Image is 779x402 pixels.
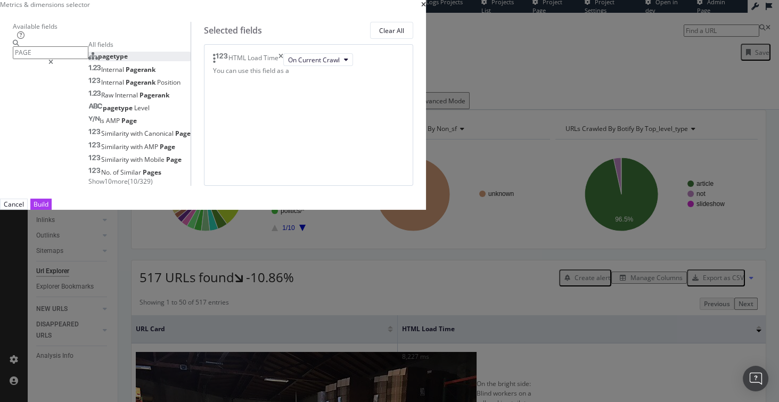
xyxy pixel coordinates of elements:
span: Raw [101,91,115,100]
span: Is [100,116,106,125]
div: HTML Load TimetimesOn Current Crawl [213,53,404,66]
div: All fields [88,40,191,49]
div: Selected fields [204,24,262,37]
button: On Current Crawl [283,53,353,66]
span: Mobile [144,155,166,164]
span: Pages [143,168,161,177]
div: Clear All [379,26,404,35]
span: Similarity [101,142,130,151]
span: On Current Crawl [288,55,340,64]
div: You can use this field as a [213,66,404,75]
span: of [113,168,120,177]
span: Similar [120,168,143,177]
span: with [130,155,144,164]
div: Cancel [4,200,24,209]
span: Internal [101,78,126,87]
span: Pagerank [126,78,157,87]
span: Similarity [101,155,130,164]
button: Build [30,199,52,210]
span: with [130,142,144,151]
div: Open Intercom Messenger [743,366,768,391]
span: Pagerank [126,65,155,74]
span: Page [160,142,175,151]
span: Pagerank [140,91,169,100]
span: Canonical [144,129,175,138]
span: pagetype [98,52,128,61]
span: Similarity [101,129,130,138]
div: Available fields [13,22,191,31]
span: AMP [144,142,160,151]
div: Build [34,200,48,209]
span: Position [157,78,181,87]
span: Show 10 more [88,177,128,186]
span: Internal [101,65,126,74]
button: Clear All [370,22,413,39]
span: Page [175,129,191,138]
span: ( 10 / 329 ) [128,177,153,186]
span: AMP [106,116,121,125]
span: Page [121,116,137,125]
input: Search by field name [13,46,88,59]
span: Level [134,103,150,112]
span: pagetype [103,103,134,112]
span: with [130,129,144,138]
div: HTML Load Time [228,53,278,66]
div: times [278,53,283,66]
span: Internal [115,91,140,100]
span: No. [101,168,113,177]
span: Page [166,155,182,164]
